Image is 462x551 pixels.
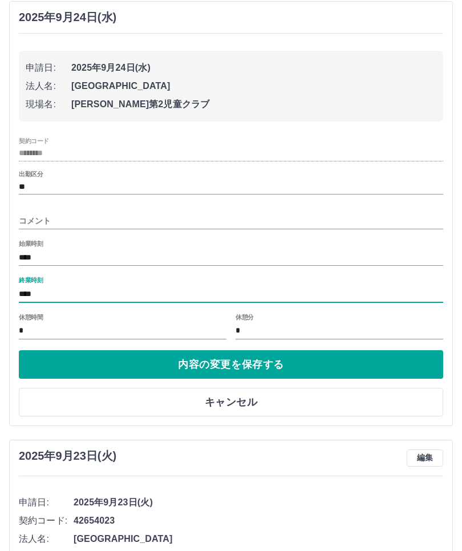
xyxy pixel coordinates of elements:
[74,514,443,528] span: 42654023
[26,98,71,111] span: 現場名:
[19,496,74,509] span: 申請日:
[71,98,436,111] span: [PERSON_NAME]第2児童クラブ
[74,532,443,546] span: [GEOGRAPHIC_DATA]
[26,79,71,93] span: 法人名:
[74,496,443,509] span: 2025年9月23日(火)
[19,449,116,463] h3: 2025年9月23日(火)
[19,313,43,321] label: 休憩時間
[19,136,49,145] label: 契約コード
[19,276,43,285] label: 終業時刻
[71,79,436,93] span: [GEOGRAPHIC_DATA]
[19,350,443,379] button: 内容の変更を保存する
[236,313,254,321] label: 休憩分
[71,61,436,75] span: 2025年9月24日(水)
[19,170,43,179] label: 出勤区分
[407,449,443,467] button: 編集
[19,532,74,546] span: 法人名:
[19,11,116,24] h3: 2025年9月24日(水)
[19,388,443,416] button: キャンセル
[19,514,74,528] span: 契約コード:
[26,61,71,75] span: 申請日:
[19,240,43,248] label: 始業時刻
